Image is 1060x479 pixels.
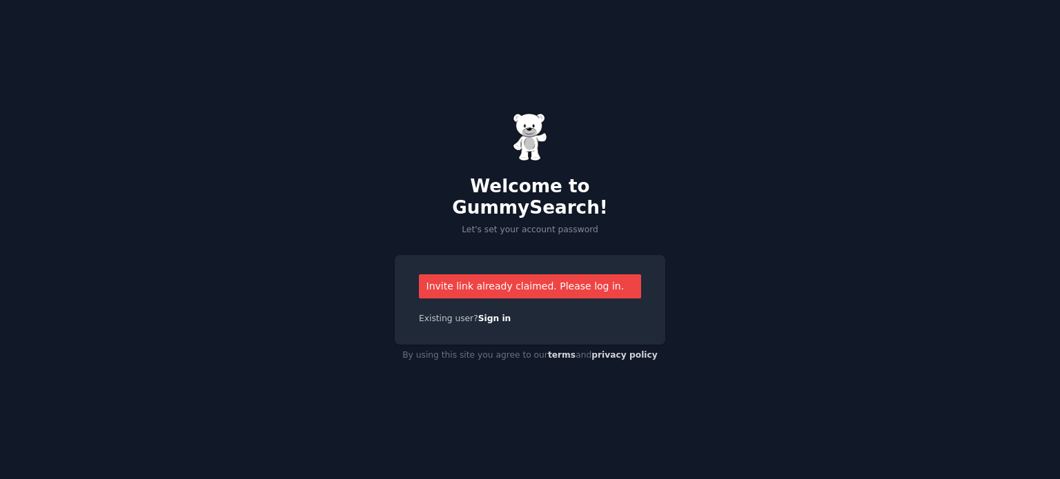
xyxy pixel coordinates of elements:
p: Let's set your account password [395,224,665,236]
div: By using this site you agree to our and [395,345,665,367]
img: Gummy Bear [513,113,547,161]
div: Invite link already claimed. Please log in. [419,274,641,298]
a: terms [548,350,576,360]
span: Existing user? [419,314,478,323]
a: privacy policy [591,350,658,360]
a: Sign in [478,314,511,323]
h2: Welcome to GummySearch! [395,176,665,219]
